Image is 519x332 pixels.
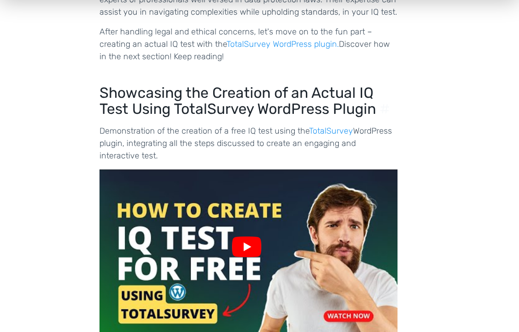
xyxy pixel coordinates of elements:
a: TotalSurvey [309,126,353,136]
p: Demonstration of the creation of a free IQ test using the WordPress plugin, integrating all the s... [99,125,398,162]
a: TotalSurvey WordPress plugin. [226,39,339,49]
h2: Showcasing the Creation of an Actual IQ Test Using TotalSurvey WordPress Plugin [99,85,398,117]
a: # [380,100,390,118]
p: After handling legal and ethical concerns, let's move on to the fun part – creating an actual IQ ... [99,26,398,63]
